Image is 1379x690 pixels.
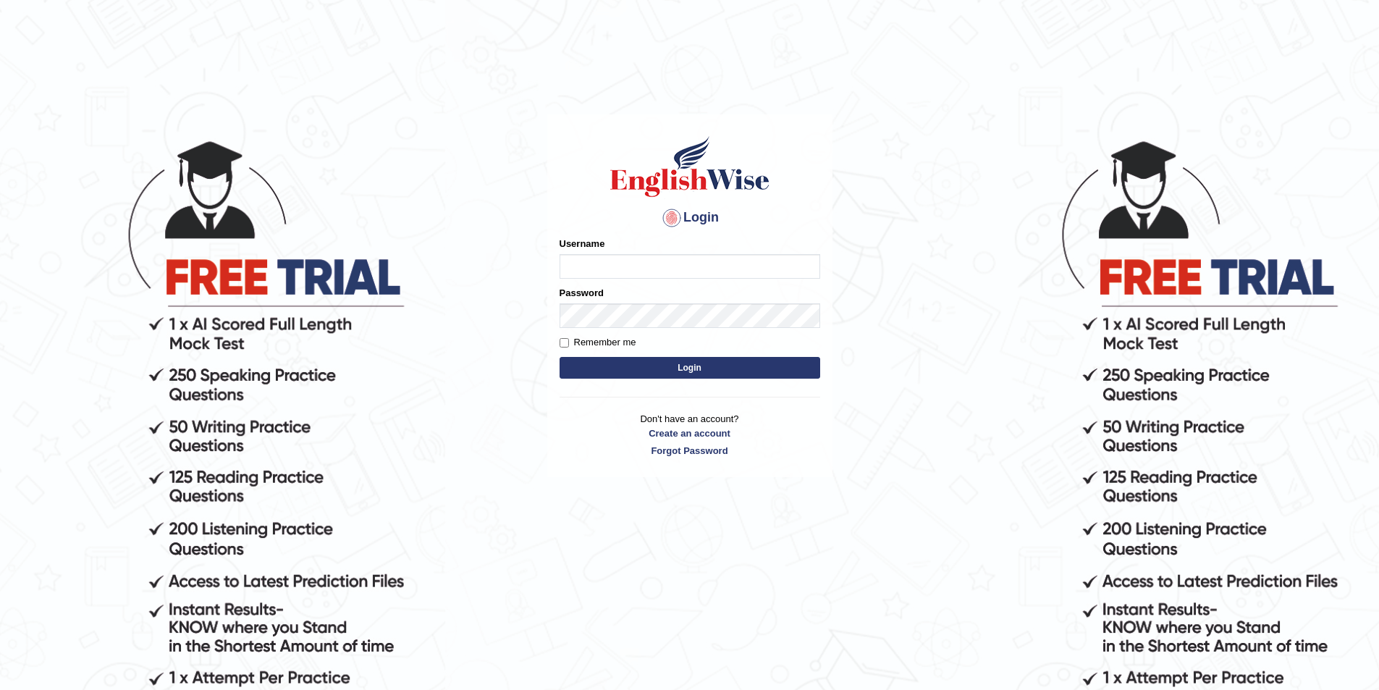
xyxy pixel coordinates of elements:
[560,237,605,251] label: Username
[560,338,569,348] input: Remember me
[560,426,820,440] a: Create an account
[560,412,820,457] p: Don't have an account?
[560,335,636,350] label: Remember me
[560,286,604,300] label: Password
[607,134,772,199] img: Logo of English Wise sign in for intelligent practice with AI
[560,357,820,379] button: Login
[560,444,820,458] a: Forgot Password
[560,206,820,230] h4: Login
